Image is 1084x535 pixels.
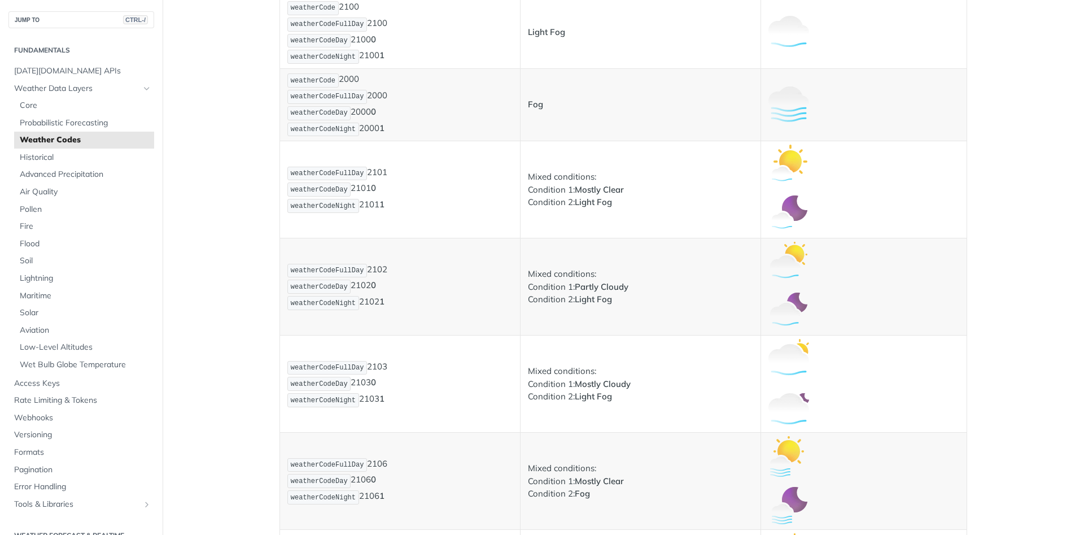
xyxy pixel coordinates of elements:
p: Mixed conditions: Condition 1: Condition 2: [528,171,753,209]
strong: Fog [575,488,590,499]
strong: Mostly Clear [575,184,624,195]
strong: 0 [371,34,376,45]
span: weatherCodeDay [291,380,348,388]
strong: 1 [379,50,384,61]
span: Expand image [768,159,809,169]
span: Probabilistic Forecasting [20,118,151,129]
a: Tools & LibrariesShow subpages for Tools & Libraries [8,496,154,513]
a: [DATE][DOMAIN_NAME] APIs [8,63,154,80]
strong: 0 [371,183,376,194]
a: Advanced Precipitation [14,166,154,183]
span: weatherCodeDay [291,477,348,485]
span: weatherCodeFullDay [291,93,364,101]
strong: 0 [371,106,376,117]
img: partly_cloudy_light_fog_day [768,242,809,282]
span: Historical [20,152,151,163]
span: CTRL-/ [123,15,148,24]
span: Error Handling [14,481,151,493]
a: Maritime [14,288,154,305]
span: Maritime [20,290,151,302]
span: Expand image [768,402,809,413]
span: weatherCodeDay [291,37,348,45]
span: weatherCodeDay [291,186,348,194]
a: Weather Codes [14,132,154,149]
span: Expand image [768,26,809,37]
a: Formats [8,444,154,461]
a: Probabilistic Forecasting [14,115,154,132]
a: Core [14,97,154,114]
img: mostly_cloudy_light_fog_night [768,388,809,429]
strong: Light Fog [528,27,565,37]
span: Solar [20,307,151,319]
a: Lightning [14,270,154,287]
span: Tools & Libraries [14,499,139,510]
span: Formats [14,447,151,458]
span: Webhooks [14,412,151,424]
strong: 1 [379,491,384,502]
a: Flood [14,236,154,253]
a: Access Keys [8,375,154,392]
img: mostly_clear_light_fog_night [768,194,809,234]
span: Expand image [768,450,809,461]
span: Versioning [14,429,151,441]
span: weatherCodeFullDay [291,267,364,275]
strong: Light Fog [575,391,612,402]
img: mostly_cloudy_light_fog_day [768,339,809,380]
a: Low-Level Altitudes [14,339,154,356]
span: weatherCodeDay [291,109,348,117]
strong: Light Fog [575,294,612,305]
span: Soil [20,255,151,267]
a: Fire [14,218,154,235]
img: mostly_clear_light_fog_day [768,145,809,185]
img: mostly_clear_fog_night [768,485,809,526]
strong: Mostly Cloudy [575,379,631,389]
a: Weather Data LayersHide subpages for Weather Data Layers [8,80,154,97]
span: weatherCodeFullDay [291,364,364,372]
strong: Mostly Clear [575,476,624,486]
span: weatherCodeNight [291,299,356,307]
span: Wet Bulb Globe Temperature [20,359,151,371]
p: 2000 2000 2000 2000 [287,72,513,137]
span: weatherCodeNight [291,202,356,210]
p: Mixed conditions: Condition 1: Condition 2: [528,462,753,501]
span: weatherCodeFullDay [291,169,364,177]
button: JUMP TOCTRL-/ [8,11,154,28]
span: Expand image [768,208,809,219]
img: partly_cloudy_light_fog_night [768,291,809,332]
a: Historical [14,149,154,166]
a: Aviation [14,322,154,339]
span: weatherCodeFullDay [291,20,364,28]
span: Access Keys [14,378,151,389]
span: Low-Level Altitudes [20,342,151,353]
img: mostly_clear_fog_day [768,436,809,477]
span: Advanced Precipitation [20,169,151,180]
a: Rate Limiting & Tokens [8,392,154,409]
strong: 1 [379,199,384,210]
p: 2103 2103 2103 [287,360,513,408]
span: weatherCode [291,77,335,85]
strong: Fog [528,99,543,110]
a: Air Quality [14,184,154,201]
span: Expand image [768,305,809,316]
img: light_fog [768,12,809,53]
a: Pagination [8,462,154,479]
a: Versioning [8,427,154,443]
button: Hide subpages for Weather Data Layers [142,84,151,93]
span: Pollen [20,204,151,215]
p: 2101 2101 2101 [287,166,513,214]
span: weatherCodeFullDay [291,461,364,469]
span: [DATE][DOMAIN_NAME] APIs [14,66,151,77]
span: Core [20,100,151,111]
span: Lightning [20,273,151,284]
p: Mixed conditions: Condition 1: Condition 2: [528,268,753,306]
p: 2102 2102 2102 [287,263,513,311]
strong: Light Fog [575,197,612,207]
a: Webhooks [8,410,154,427]
p: Mixed conditions: Condition 1: Condition 2: [528,365,753,403]
span: Weather Codes [20,134,151,146]
span: weatherCodeNight [291,494,356,502]
span: Fire [20,221,151,232]
h2: Fundamentals [8,45,154,55]
a: Solar [14,305,154,321]
span: weatherCodeNight [291,53,356,61]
